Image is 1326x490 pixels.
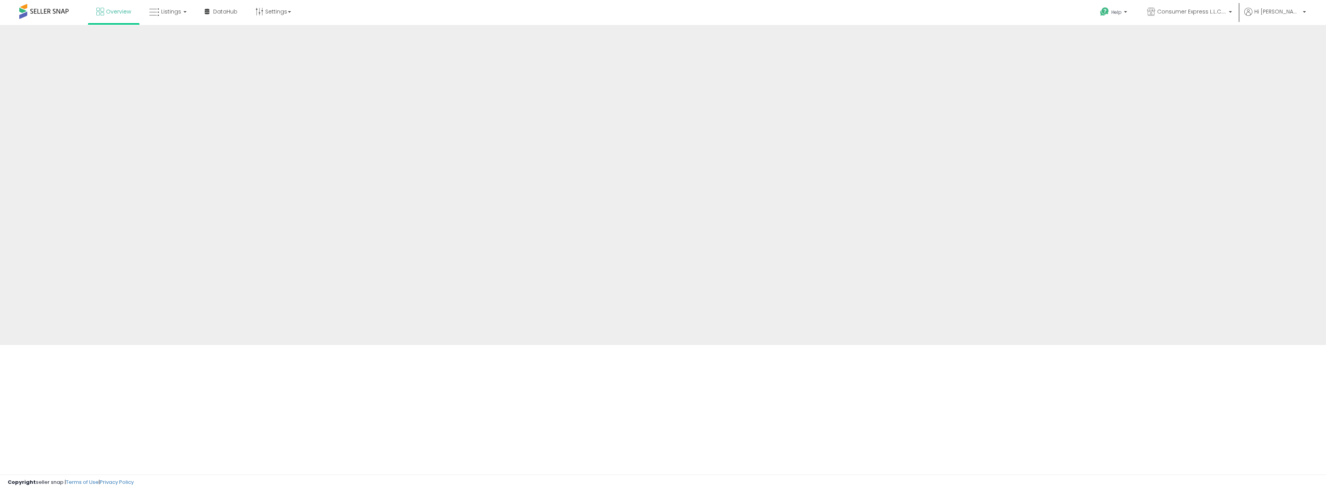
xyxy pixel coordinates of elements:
a: Hi [PERSON_NAME] [1244,8,1306,25]
span: DataHub [213,8,237,15]
span: Consumer Express L.L.C. [GEOGRAPHIC_DATA] [1157,8,1227,15]
span: Listings [161,8,181,15]
i: Get Help [1100,7,1109,17]
span: Hi [PERSON_NAME] [1254,8,1301,15]
span: Help [1111,9,1122,15]
a: Help [1094,1,1135,25]
span: Overview [106,8,131,15]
